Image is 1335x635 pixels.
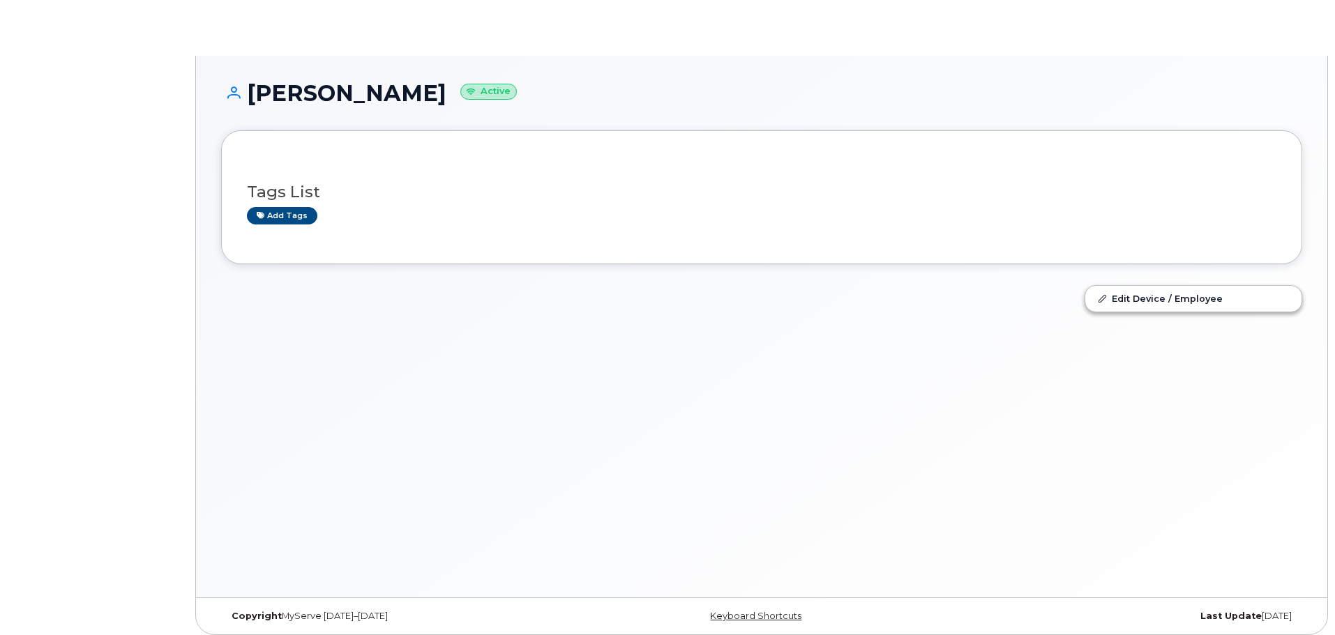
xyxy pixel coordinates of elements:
[942,611,1302,622] div: [DATE]
[1200,611,1262,621] strong: Last Update
[247,183,1276,201] h3: Tags List
[460,84,517,100] small: Active
[247,207,317,224] a: Add tags
[710,611,801,621] a: Keyboard Shortcuts
[1085,286,1302,311] a: Edit Device / Employee
[232,611,282,621] strong: Copyright
[221,81,1302,105] h1: [PERSON_NAME]
[221,611,582,622] div: MyServe [DATE]–[DATE]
